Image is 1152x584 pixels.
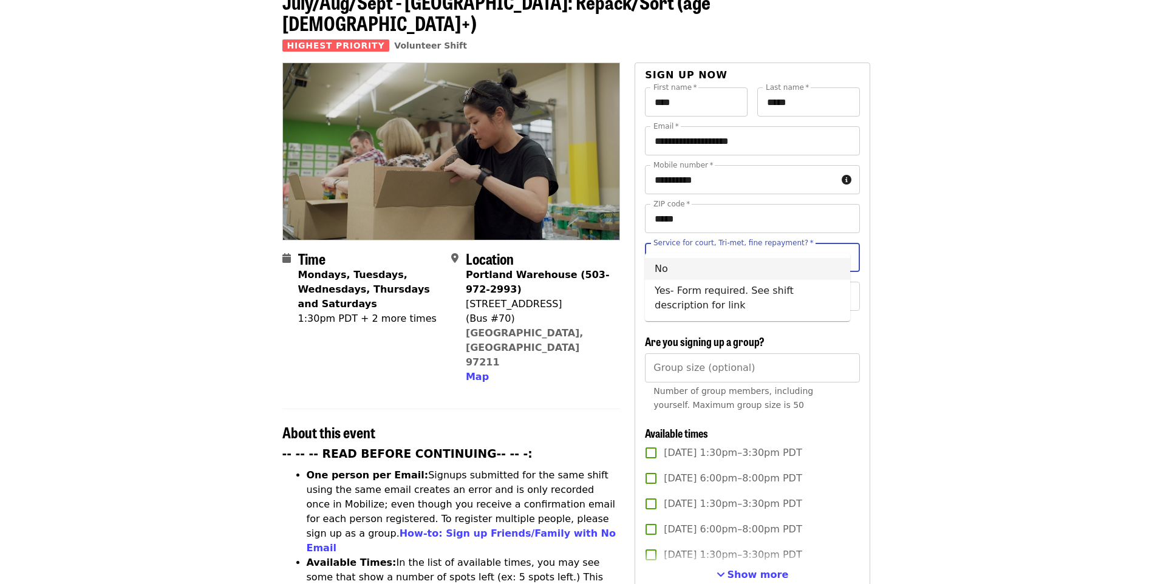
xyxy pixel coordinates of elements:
[394,41,467,50] a: Volunteer Shift
[653,123,679,130] label: Email
[645,87,748,117] input: First name
[823,249,840,266] button: Clear
[283,63,620,239] img: July/Aug/Sept - Portland: Repack/Sort (age 8+) organized by Oregon Food Bank
[664,548,802,562] span: [DATE] 1:30pm–3:30pm PDT
[653,84,697,91] label: First name
[307,469,429,481] strong: One person per Email:
[645,258,850,280] li: No
[653,200,690,208] label: ZIP code
[466,297,610,311] div: [STREET_ADDRESS]
[282,253,291,264] i: calendar icon
[653,161,713,169] label: Mobile number
[839,249,856,266] button: Close
[664,471,802,486] span: [DATE] 6:00pm–8:00pm PDT
[466,371,489,382] span: Map
[307,528,616,554] a: How-to: Sign up Friends/Family with No Email
[645,280,850,316] li: Yes- Form required. See shift description for link
[466,269,610,295] strong: Portland Warehouse (503-972-2993)
[466,248,514,269] span: Location
[451,253,458,264] i: map-marker-alt icon
[664,446,802,460] span: [DATE] 1:30pm–3:30pm PDT
[645,425,708,441] span: Available times
[282,421,375,443] span: About this event
[728,569,789,580] span: Show more
[664,522,802,537] span: [DATE] 6:00pm–8:00pm PDT
[307,557,397,568] strong: Available Times:
[466,370,489,384] button: Map
[645,69,728,81] span: Sign up now
[298,269,430,310] strong: Mondays, Tuesdays, Wednesdays, Thursdays and Saturdays
[298,248,325,269] span: Time
[645,126,859,155] input: Email
[653,386,813,410] span: Number of group members, including yourself. Maximum group size is 50
[757,87,860,117] input: Last name
[653,239,814,246] label: Service for court, Tri-met, fine repayment?
[466,327,584,368] a: [GEOGRAPHIC_DATA], [GEOGRAPHIC_DATA] 97211
[645,353,859,382] input: [object Object]
[282,447,533,460] strong: -- -- -- READ BEFORE CONTINUING-- -- -:
[664,497,802,511] span: [DATE] 1:30pm–3:30pm PDT
[842,174,851,186] i: circle-info icon
[645,333,765,349] span: Are you signing up a group?
[307,468,621,555] li: Signups submitted for the same shift using the same email creates an error and is only recorded o...
[766,84,809,91] label: Last name
[298,311,441,326] div: 1:30pm PDT + 2 more times
[282,39,390,52] span: Highest Priority
[645,204,859,233] input: ZIP code
[466,311,610,326] div: (Bus #70)
[645,165,836,194] input: Mobile number
[717,568,789,582] button: See more timeslots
